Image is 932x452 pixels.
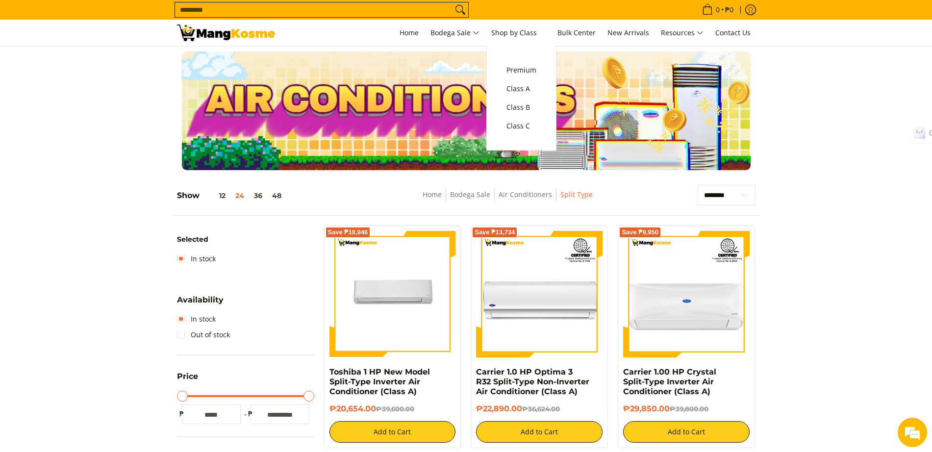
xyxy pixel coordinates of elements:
[177,251,216,267] a: In stock
[329,404,456,414] h6: ₱20,654.00
[395,20,424,46] a: Home
[603,20,654,46] a: New Arrivals
[623,231,750,357] img: Carrier 1.00 HP Crystal Split-Type Inverter Air Conditioner (Class A)
[502,117,541,135] a: Class C
[177,191,286,201] h5: Show
[267,192,286,200] button: 48
[560,189,593,201] span: Split Type
[622,229,658,235] span: Save ₱9,950
[476,367,589,396] a: Carrier 1.0 HP Optima 3 R32 Split-Type Non-Inverter Air Conditioner (Class A)
[506,120,536,132] span: Class C
[715,28,751,37] span: Contact Us
[714,6,721,13] span: 0
[623,421,750,443] button: Add to Cart
[623,367,716,396] a: Carrier 1.00 HP Crystal Split-Type Inverter Air Conditioner (Class A)
[506,64,536,76] span: Premium
[476,404,603,414] h6: ₱22,890.00
[329,421,456,443] button: Add to Cart
[426,20,484,46] a: Bodega Sale
[506,101,536,114] span: Class B
[400,28,419,37] span: Home
[249,192,267,200] button: 36
[699,4,736,15] span: •
[430,27,479,39] span: Bodega Sale
[502,79,541,98] a: Class A
[553,20,601,46] a: Bulk Center
[506,83,536,95] span: Class A
[476,421,603,443] button: Add to Cart
[499,190,552,199] a: Air Conditioners
[670,405,708,413] del: ₱39,800.00
[285,20,756,46] nav: Main Menu
[376,405,414,413] del: ₱39,600.00
[502,61,541,79] a: Premium
[423,190,442,199] a: Home
[724,6,735,13] span: ₱0
[502,98,541,117] a: Class B
[177,373,198,380] span: Price
[230,192,249,200] button: 24
[486,20,551,46] a: Shop by Class
[522,405,560,413] del: ₱36,624.00
[329,231,456,357] img: Toshiba 1 HP New Model Split-Type Inverter Air Conditioner (Class A)
[177,311,216,327] a: In stock
[177,373,198,388] summary: Open
[710,20,756,46] a: Contact Us
[491,27,546,39] span: Shop by Class
[200,192,230,200] button: 12
[328,229,368,235] span: Save ₱18,946
[623,404,750,414] h6: ₱29,850.00
[476,231,603,357] img: Carrier 1.0 HP Optima 3 R32 Split-Type Non-Inverter Air Conditioner (Class A)
[453,2,468,17] button: Search
[656,20,708,46] a: Resources
[607,28,649,37] span: New Arrivals
[177,235,314,244] h6: Selected
[177,327,230,343] a: Out of stock
[329,367,430,396] a: Toshiba 1 HP New Model Split-Type Inverter Air Conditioner (Class A)
[177,296,224,311] summary: Open
[177,25,275,41] img: Bodega Sale Aircon l Mang Kosme: Home Appliances Warehouse Sale Split Type
[177,296,224,304] span: Availability
[450,190,490,199] a: Bodega Sale
[557,28,596,37] span: Bulk Center
[354,189,661,211] nav: Breadcrumbs
[661,27,704,39] span: Resources
[475,229,515,235] span: Save ₱13,734
[177,409,187,419] span: ₱
[246,409,255,419] span: ₱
